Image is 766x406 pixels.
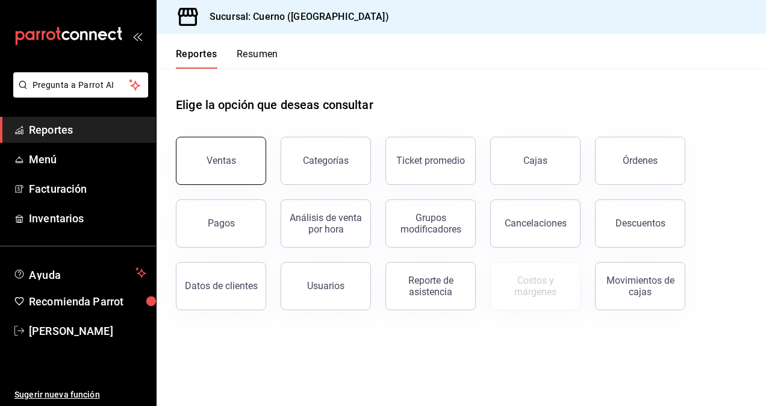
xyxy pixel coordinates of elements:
h1: Elige la opción que deseas consultar [176,96,373,114]
span: Recomienda Parrot [29,293,146,310]
div: Cajas [523,154,548,168]
button: Pagos [176,199,266,248]
button: Categorías [281,137,371,185]
button: Análisis de venta por hora [281,199,371,248]
a: Cajas [490,137,581,185]
button: Reportes [176,48,217,69]
button: Grupos modificadores [385,199,476,248]
span: Reportes [29,122,146,138]
div: Cancelaciones [505,217,567,229]
span: Facturación [29,181,146,197]
div: Movimientos de cajas [603,275,677,298]
div: Órdenes [623,155,658,166]
div: Ticket promedio [396,155,465,166]
span: Inventarios [29,210,146,226]
button: Descuentos [595,199,685,248]
div: Reporte de asistencia [393,275,468,298]
span: Menú [29,151,146,167]
button: Reporte de asistencia [385,262,476,310]
button: Datos de clientes [176,262,266,310]
span: [PERSON_NAME] [29,323,146,339]
div: Datos de clientes [185,280,258,292]
button: Órdenes [595,137,685,185]
span: Pregunta a Parrot AI [33,79,129,92]
div: Usuarios [307,280,344,292]
div: navigation tabs [176,48,278,69]
button: open_drawer_menu [132,31,142,41]
span: Sugerir nueva función [14,389,146,401]
div: Pagos [208,217,235,229]
button: Ventas [176,137,266,185]
div: Costos y márgenes [498,275,573,298]
h3: Sucursal: Cuerno ([GEOGRAPHIC_DATA]) [200,10,389,24]
button: Usuarios [281,262,371,310]
button: Cancelaciones [490,199,581,248]
span: Ayuda [29,266,131,280]
button: Resumen [237,48,278,69]
a: Pregunta a Parrot AI [8,87,148,100]
div: Grupos modificadores [393,212,468,235]
div: Descuentos [615,217,665,229]
button: Pregunta a Parrot AI [13,72,148,98]
div: Análisis de venta por hora [288,212,363,235]
div: Ventas [207,155,236,166]
button: Contrata inventarios para ver este reporte [490,262,581,310]
button: Ticket promedio [385,137,476,185]
div: Categorías [303,155,349,166]
button: Movimientos de cajas [595,262,685,310]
